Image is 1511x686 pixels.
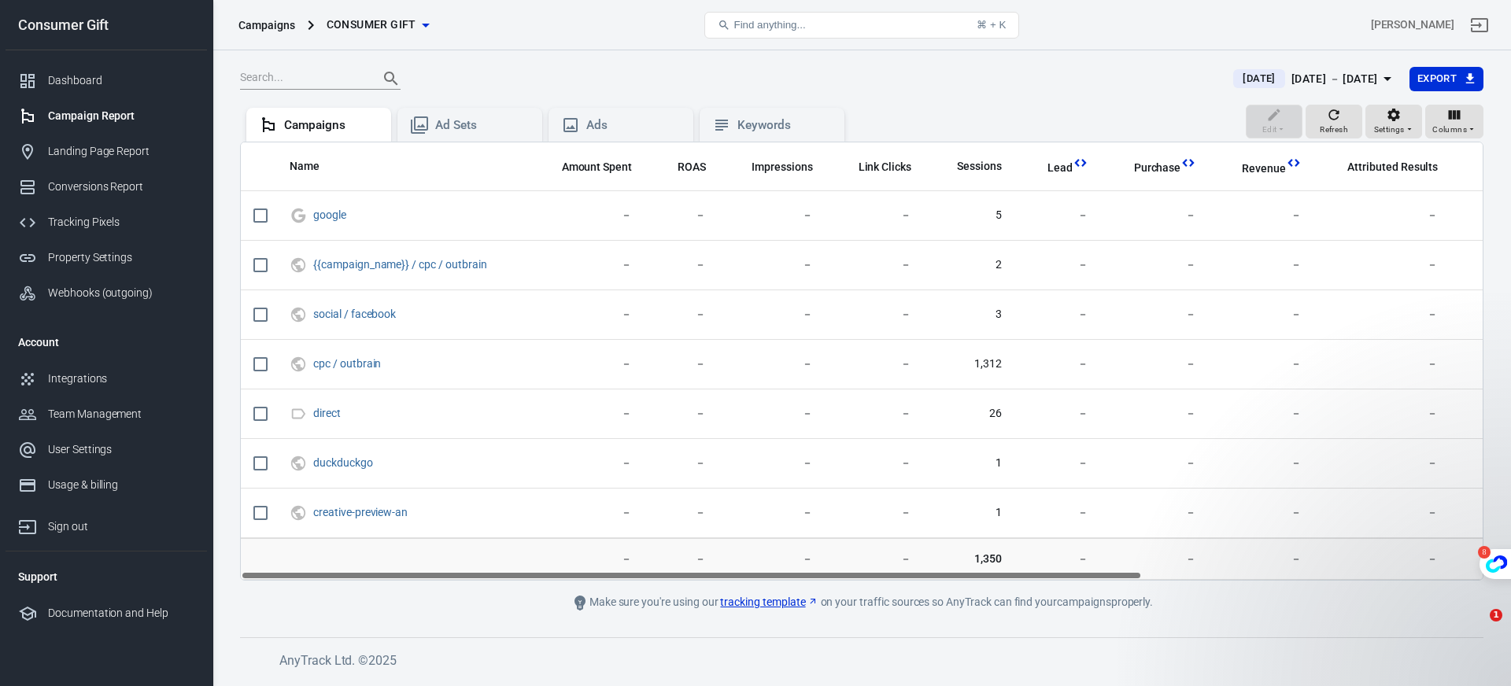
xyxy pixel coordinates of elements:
div: Webhooks (outgoing) [48,285,194,301]
div: Usage & billing [48,477,194,493]
span: 1 [1490,609,1502,621]
span: － [541,356,633,372]
div: Campaigns [284,117,379,134]
svg: This column is calculated from AnyTrack real-time data [1286,155,1302,171]
a: User Settings [6,432,207,467]
svg: UTM & Web Traffic [290,355,307,374]
span: cpc / outbrain [313,358,383,369]
svg: Google [290,206,307,225]
span: － [731,551,813,566]
span: Impressions [752,160,813,175]
span: 1 [937,505,1002,521]
span: － [1114,208,1197,223]
span: Link Clicks [859,160,912,175]
span: The total return on ad spend [678,157,706,176]
span: Amount Spent [562,160,633,175]
span: Refresh [1320,123,1348,137]
span: － [1027,307,1088,323]
span: － [838,257,912,273]
span: － [838,356,912,372]
span: － [657,356,706,372]
span: 1,312 [937,356,1002,372]
span: － [731,208,813,223]
a: duckduckgo [313,456,373,469]
span: google [313,209,349,220]
span: Find anything... [733,19,805,31]
span: － [1027,257,1088,273]
span: 26 [937,406,1002,422]
div: Consumer Gift [6,18,207,32]
a: creative-preview-an [313,506,408,518]
span: Name [290,159,320,175]
span: direct [313,408,343,419]
div: Account id: juSFbWAb [1371,17,1454,33]
span: － [1027,406,1088,422]
span: － [657,208,706,223]
span: － [541,208,633,223]
div: Dashboard [48,72,194,89]
a: Landing Page Report [6,134,207,169]
span: － [1027,551,1088,566]
span: Columns [1432,123,1467,137]
div: Keywords [737,117,832,134]
li: Account [6,323,207,361]
span: － [1027,356,1088,372]
span: The total conversions attributed according to your ad network (Facebook, Google, etc.) [1327,157,1438,176]
svg: Direct [290,404,307,423]
a: Sign out [1461,6,1498,44]
span: － [731,307,813,323]
span: － [1027,505,1088,521]
a: google [313,208,346,221]
span: Total revenue calculated by AnyTrack. [1242,159,1286,178]
button: Settings [1365,105,1422,139]
a: Integrations [6,361,207,396]
button: Refresh [1306,105,1362,139]
div: Property Settings [48,249,194,266]
span: － [838,406,912,422]
div: Conversions Report [48,179,194,195]
span: － [731,257,813,273]
svg: UTM & Web Traffic [290,454,307,473]
svg: This column is calculated from AnyTrack real-time data [1073,155,1088,171]
a: direct [313,407,341,419]
span: 1,350 [937,551,1002,566]
span: － [1221,208,1302,223]
span: The number of clicks on links within the ad that led to advertiser-specified destinations [859,157,912,176]
span: － [657,505,706,521]
span: Settings [1374,123,1405,137]
span: Attributed Results [1347,160,1438,175]
span: {{campaign_name}} / cpc / outbrain [313,259,490,270]
button: Consumer Gift [320,10,435,39]
a: Property Settings [6,240,207,275]
span: － [1221,356,1302,372]
button: Export [1409,67,1483,91]
iframe: Intercom live chat [1457,609,1495,647]
span: Sessions [937,159,1002,175]
div: Team Management [48,406,194,422]
span: The number of times your ads were on screen. [731,157,813,176]
span: － [1027,208,1088,223]
svg: UTM & Web Traffic [290,256,307,275]
span: Lead [1047,160,1073,176]
span: － [1327,356,1438,372]
span: － [657,257,706,273]
button: Find anything...⌘ + K [704,12,1019,39]
span: － [1327,257,1438,273]
div: Ad Sets [435,117,530,134]
span: Sessions [957,159,1002,175]
span: － [731,455,813,471]
div: Integrations [48,371,194,387]
span: － [1114,406,1197,422]
span: － [1114,257,1197,273]
h6: AnyTrack Ltd. © 2025 [279,651,1460,670]
a: Team Management [6,396,207,432]
span: － [1114,505,1197,521]
span: Name [290,159,340,175]
a: {{campaign_name}} / cpc / outbrain [313,258,487,271]
div: ⌘ + K [977,19,1006,31]
span: [DATE] [1236,71,1281,87]
span: Purchase [1114,160,1181,176]
div: Landing Page Report [48,143,194,160]
div: User Settings [48,441,194,458]
span: Total revenue calculated by AnyTrack. [1221,159,1286,178]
